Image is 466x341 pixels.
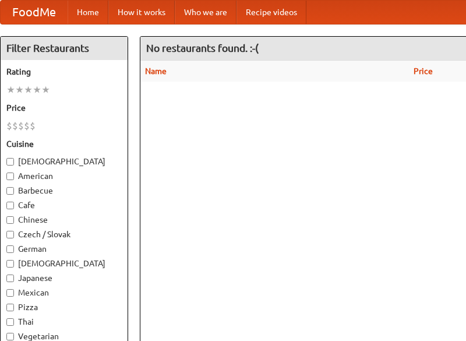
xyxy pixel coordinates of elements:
a: Who we are [175,1,236,24]
input: Barbecue [6,187,14,195]
label: Pizza [6,301,122,313]
label: Czech / Slovak [6,228,122,240]
input: [DEMOGRAPHIC_DATA] [6,260,14,268]
input: Czech / Slovak [6,231,14,238]
input: Japanese [6,275,14,282]
li: $ [18,119,24,132]
a: How it works [108,1,175,24]
label: American [6,170,122,182]
h5: Cuisine [6,138,122,150]
li: ★ [15,83,24,96]
h5: Rating [6,66,122,78]
li: ★ [24,83,33,96]
a: FoodMe [1,1,68,24]
input: Pizza [6,304,14,311]
li: $ [24,119,30,132]
input: American [6,173,14,180]
input: Mexican [6,289,14,297]
label: Cafe [6,199,122,211]
li: $ [30,119,36,132]
li: ★ [41,83,50,96]
input: [DEMOGRAPHIC_DATA] [6,158,14,166]
label: [DEMOGRAPHIC_DATA] [6,258,122,269]
a: Price [414,66,433,76]
input: German [6,245,14,253]
ng-pluralize: No restaurants found. :-( [146,43,259,54]
label: Barbecue [6,185,122,196]
h5: Price [6,102,122,114]
input: Vegetarian [6,333,14,340]
label: Mexican [6,287,122,298]
label: [DEMOGRAPHIC_DATA] [6,156,122,167]
li: $ [6,119,12,132]
li: ★ [6,83,15,96]
li: $ [12,119,18,132]
input: Thai [6,318,14,326]
input: Chinese [6,216,14,224]
label: Japanese [6,272,122,284]
h4: Filter Restaurants [1,37,128,60]
label: German [6,243,122,255]
a: Recipe videos [236,1,306,24]
a: Name [145,66,167,76]
label: Thai [6,316,122,328]
a: Home [68,1,108,24]
label: Chinese [6,214,122,226]
input: Cafe [6,202,14,209]
li: ★ [33,83,41,96]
